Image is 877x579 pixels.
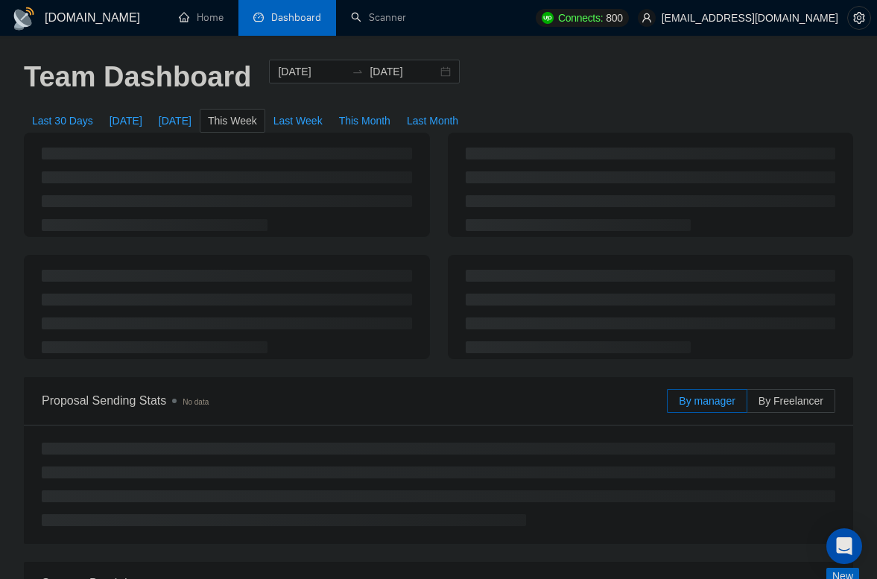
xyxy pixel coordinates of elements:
span: [DATE] [159,113,191,129]
a: searchScanner [351,11,406,24]
img: upwork-logo.png [542,12,554,24]
a: homeHome [179,11,224,24]
span: Last 30 Days [32,113,93,129]
span: [DATE] [110,113,142,129]
span: swap-right [352,66,364,77]
span: By manager [679,395,735,407]
span: This Week [208,113,257,129]
button: Last Week [265,109,331,133]
button: [DATE] [101,109,151,133]
button: Last Month [399,109,466,133]
span: Dashboard [271,11,321,24]
img: logo [12,7,36,31]
span: Connects: [558,10,603,26]
span: setting [848,12,870,24]
button: Last 30 Days [24,109,101,133]
span: Last Week [273,113,323,129]
span: This Month [339,113,390,129]
span: dashboard [253,12,264,22]
div: Open Intercom Messenger [826,528,862,564]
span: 800 [606,10,622,26]
span: user [642,13,652,23]
h1: Team Dashboard [24,60,251,95]
span: to [352,66,364,77]
button: This Week [200,109,265,133]
input: Start date [278,63,346,80]
button: [DATE] [151,109,200,133]
span: By Freelancer [759,395,823,407]
span: Last Month [407,113,458,129]
span: Proposal Sending Stats [42,391,667,410]
button: setting [847,6,871,30]
button: This Month [331,109,399,133]
a: setting [847,12,871,24]
input: End date [370,63,437,80]
span: No data [183,398,209,406]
